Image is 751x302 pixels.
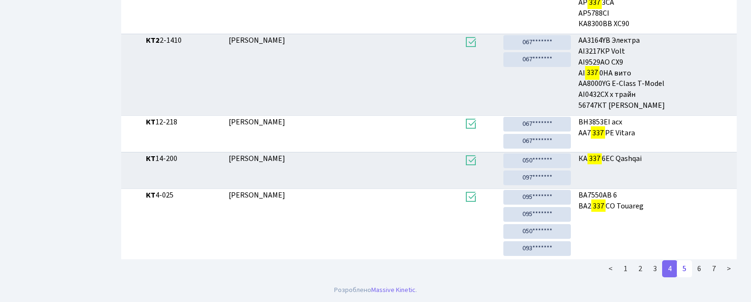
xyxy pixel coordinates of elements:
[146,35,160,46] b: КТ2
[578,153,733,164] span: КА 6ЕС Qashqai
[585,66,599,79] mark: 337
[229,35,285,46] span: [PERSON_NAME]
[721,260,737,277] a: >
[603,260,618,277] a: <
[578,190,733,212] span: ВА7550АВ 6 BA2 CO Touareg
[334,285,417,295] div: Розроблено .
[591,199,606,213] mark: 337
[146,190,155,200] b: КТ
[146,153,155,164] b: КТ
[706,260,722,277] a: 7
[662,260,677,277] a: 4
[692,260,707,277] a: 6
[146,117,155,127] b: КТ
[633,260,648,277] a: 2
[146,153,221,164] span: 14-200
[647,260,663,277] a: 3
[229,190,285,200] span: [PERSON_NAME]
[578,117,733,139] span: ВН3853ЕІ асх АА7 РЕ Vitara
[578,35,733,111] span: АА3164YB Электра АІ3217КР Volt АІ9529АО СХ9 АІ 0НА вито AA8000YG E-Class T-Model АІ0432СХ х трайн...
[591,126,605,140] mark: 337
[229,117,285,127] span: [PERSON_NAME]
[146,117,221,128] span: 12-218
[146,35,221,46] span: 2-1410
[229,153,285,164] span: [PERSON_NAME]
[146,190,221,201] span: 4-025
[587,152,602,165] mark: 337
[371,285,415,295] a: Massive Kinetic
[677,260,692,277] a: 5
[618,260,633,277] a: 1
